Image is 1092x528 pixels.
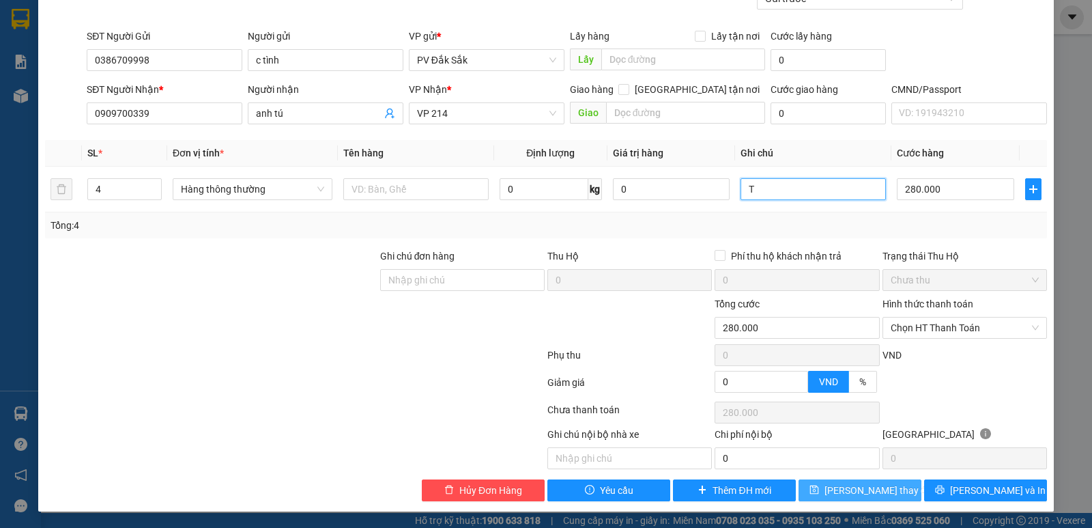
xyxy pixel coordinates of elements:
div: SĐT Người Nhận [87,82,242,97]
button: printer[PERSON_NAME] và In [924,480,1047,501]
button: plusThêm ĐH mới [673,480,796,501]
span: delete [444,485,454,496]
span: SL [87,148,98,158]
img: logo [14,31,31,65]
label: Cước giao hàng [771,84,838,95]
input: Dọc đường [606,102,766,124]
div: Trạng thái Thu Hộ [882,249,1047,264]
strong: CÔNG TY TNHH [GEOGRAPHIC_DATA] 214 QL13 - P.26 - Q.BÌNH THẠNH - TP HCM 1900888606 [35,22,111,73]
div: Giảm giá [546,375,713,399]
span: Lấy tận nơi [706,29,765,44]
span: Phí thu hộ khách nhận trả [725,249,847,264]
div: Người nhận [248,82,403,97]
span: info-circle [980,428,991,439]
th: Ghi chú [735,140,891,167]
input: VD: Bàn, Ghế [343,178,489,200]
input: Cước lấy hàng [771,49,886,71]
button: exclamation-circleYêu cầu [547,480,670,501]
div: CMND/Passport [891,82,1047,97]
input: Ghi chú đơn hàng [380,269,545,291]
span: Hàng thông thường [181,179,324,199]
span: exclamation-circle [585,485,594,496]
span: Hủy Đơn Hàng [459,483,522,498]
input: Nhập ghi chú [547,447,712,469]
span: printer [935,485,945,496]
span: Nơi nhận: [104,95,126,115]
span: Lấy [570,48,601,70]
span: save [809,485,819,496]
button: plus [1025,178,1041,200]
input: Cước giao hàng [771,102,886,124]
span: Giao hàng [570,84,614,95]
span: 15:44:17 [DATE] [130,61,192,72]
button: deleteHủy Đơn Hàng [422,480,545,501]
span: VND [882,350,902,361]
input: Dọc đường [601,48,766,70]
div: VP gửi [409,29,564,44]
span: DSA08250194 [131,51,192,61]
label: Ghi chú đơn hàng [380,251,455,262]
span: Nơi gửi: [14,95,28,115]
span: Thêm ĐH mới [713,483,771,498]
span: Giao [570,102,606,124]
div: Tổng: 4 [51,218,422,233]
span: VND [819,376,838,387]
span: Chọn HT Thanh Toán [891,318,1039,338]
span: PV An Sương [137,99,177,107]
span: [PERSON_NAME] thay đổi [824,483,934,498]
span: [GEOGRAPHIC_DATA] tận nơi [629,82,765,97]
span: Chưa thu [891,270,1039,290]
span: % [859,376,866,387]
button: save[PERSON_NAME] thay đổi [799,480,921,501]
div: Chưa thanh toán [546,402,713,426]
strong: BIÊN NHẬN GỬI HÀNG HOÁ [47,82,158,92]
span: Giá trị hàng [613,148,663,158]
span: PV Đắk Sắk [417,50,556,70]
div: SĐT Người Gửi [87,29,242,44]
label: Hình thức thanh toán [882,298,973,309]
span: Tổng cước [715,298,760,309]
span: VP Nhận [409,84,447,95]
span: Tên hàng [343,148,384,158]
button: delete [51,178,72,200]
span: plus [698,485,707,496]
span: VP 214 [417,103,556,124]
span: plus [1026,184,1041,195]
span: Đơn vị tính [173,148,224,158]
span: Cước hàng [897,148,944,158]
div: Phụ thu [546,348,713,372]
span: PV Đắk Sắk [46,96,81,103]
span: Lấy hàng [570,31,609,42]
div: Ghi chú nội bộ nhà xe [547,427,712,447]
input: Ghi Chú [741,178,886,200]
div: Chi phí nội bộ [715,427,879,447]
div: [GEOGRAPHIC_DATA] [882,427,1047,447]
span: user-add [384,108,395,119]
div: Người gửi [248,29,403,44]
span: Định lượng [526,148,575,158]
span: Thu Hộ [547,251,579,262]
span: [PERSON_NAME] và In [950,483,1046,498]
span: kg [588,178,602,200]
span: Yêu cầu [600,483,633,498]
label: Cước lấy hàng [771,31,832,42]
